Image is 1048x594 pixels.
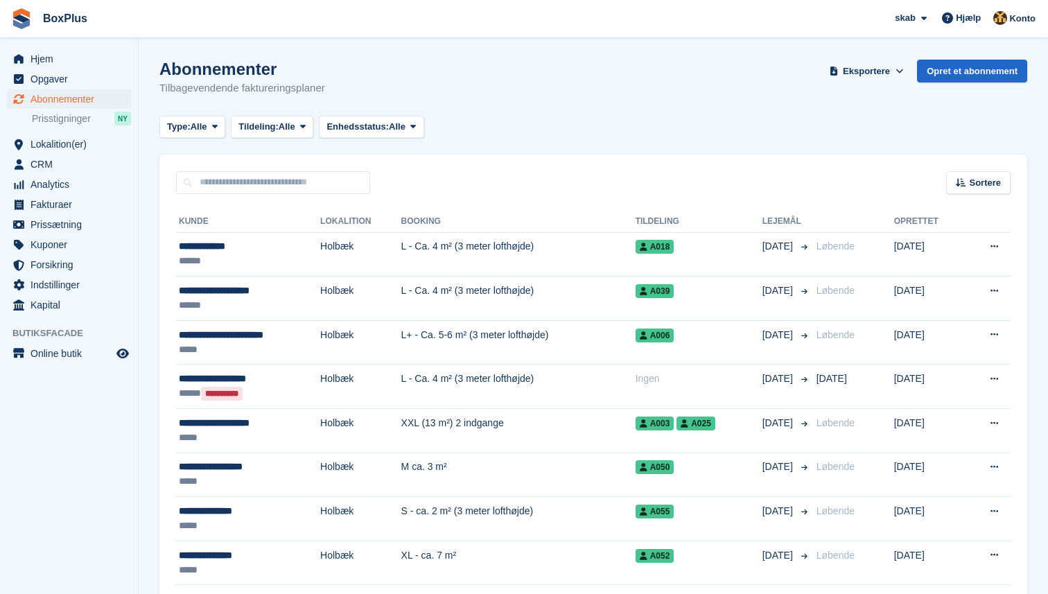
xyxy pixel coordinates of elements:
[12,326,138,340] span: Butiksfacade
[320,541,401,585] td: Holbæk
[762,372,796,386] span: [DATE]
[895,11,916,25] span: skab
[816,417,855,428] span: Løbende
[7,215,131,234] a: menu
[816,241,855,252] span: Løbende
[401,541,636,585] td: XL - ca. 7 m²
[762,283,796,298] span: [DATE]
[30,275,114,295] span: Indstillinger
[30,49,114,69] span: Hjem
[114,345,131,362] a: Forhåndsvisning af butik
[320,320,401,365] td: Holbæk
[30,175,114,194] span: Analytics
[320,232,401,277] td: Holbæk
[30,195,114,214] span: Fakturaer
[401,453,636,497] td: M ca. 3 m²
[320,497,401,541] td: Holbæk
[894,497,965,541] td: [DATE]
[762,504,796,518] span: [DATE]
[894,541,965,585] td: [DATE]
[7,275,131,295] a: menu
[894,320,965,365] td: [DATE]
[969,176,1001,190] span: Sortere
[762,211,811,233] th: Lejemål
[30,155,114,174] span: CRM
[37,7,93,30] a: BoxPlus
[114,112,131,125] div: NY
[894,277,965,321] td: [DATE]
[827,60,906,82] button: Eksportere
[30,215,114,234] span: Prissætning
[762,548,796,563] span: [DATE]
[636,211,762,233] th: Tildeling
[320,277,401,321] td: Holbæk
[320,365,401,409] td: Holbæk
[7,175,131,194] a: menu
[636,505,674,518] span: A055
[816,550,855,561] span: Løbende
[894,453,965,497] td: [DATE]
[7,235,131,254] a: menu
[30,69,114,89] span: Opgaver
[401,232,636,277] td: L - Ca. 4 m² (3 meter lofthøjde)
[636,417,674,430] span: A003
[30,295,114,315] span: Kapital
[676,417,715,430] span: A025
[894,409,965,453] td: [DATE]
[7,69,131,89] a: menu
[401,211,636,233] th: Booking
[762,460,796,474] span: [DATE]
[894,211,965,233] th: Oprettet
[7,295,131,315] a: menu
[636,460,674,474] span: A050
[894,232,965,277] td: [DATE]
[320,409,401,453] td: Holbæk
[167,120,191,134] span: Type:
[993,11,1007,25] img: Jannik Hansen
[30,235,114,254] span: Kuponer
[32,111,131,126] a: Prisstigninger NY
[30,134,114,154] span: Lokalition(er)
[7,155,131,174] a: menu
[389,120,405,134] span: Alle
[762,328,796,342] span: [DATE]
[816,329,855,340] span: Løbende
[636,240,674,254] span: A018
[30,344,114,363] span: Online butik
[762,239,796,254] span: [DATE]
[816,505,855,516] span: Løbende
[1009,12,1036,26] span: Konto
[636,284,674,298] span: A039
[7,195,131,214] a: menu
[401,497,636,541] td: S - ca. 2 m² (3 meter lofthøjde)
[320,211,401,233] th: Lokalition
[191,120,207,134] span: Alle
[159,80,325,96] p: Tilbagevendende faktureringsplaner
[159,60,325,78] h1: Abonnementer
[894,365,965,409] td: [DATE]
[636,329,674,342] span: A006
[401,409,636,453] td: XXL (13 m²) 2 indgange
[7,255,131,274] a: menu
[11,8,32,29] img: stora-icon-8386f47178a22dfd0bd8f6a31ec36ba5ce8667c1dd55bd0f319d3a0aa187defe.svg
[7,89,131,109] a: menu
[816,461,855,472] span: Løbende
[30,255,114,274] span: Forsikring
[816,373,847,384] span: [DATE]
[636,549,674,563] span: A052
[231,116,313,139] button: Tildeling: Alle
[917,60,1027,82] a: Opret et abonnement
[320,453,401,497] td: Holbæk
[401,277,636,321] td: L - Ca. 4 m² (3 meter lofthøjde)
[176,211,320,233] th: Kunde
[238,120,279,134] span: Tildeling:
[7,49,131,69] a: menu
[401,320,636,365] td: L+ - Ca. 5-6 m² (3 meter lofthøjde)
[159,116,225,139] button: Type: Alle
[762,416,796,430] span: [DATE]
[279,120,295,134] span: Alle
[326,120,389,134] span: Enhedsstatus:
[7,134,131,154] a: menu
[843,64,890,78] span: Eksportere
[7,344,131,363] a: menu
